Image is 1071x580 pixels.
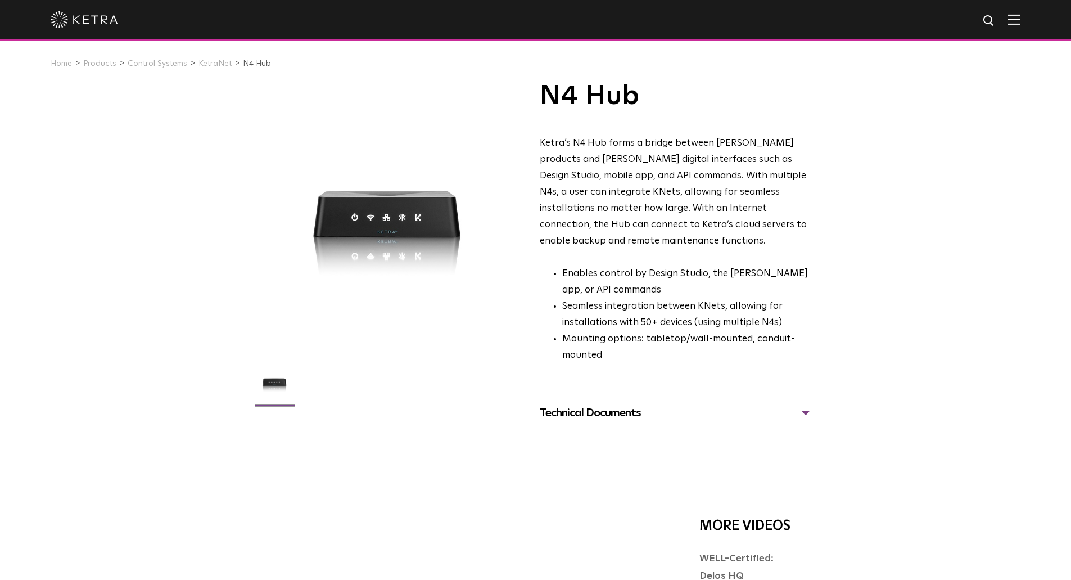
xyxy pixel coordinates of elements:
span: Ketra’s N4 Hub forms a bridge between [PERSON_NAME] products and [PERSON_NAME] digital interfaces... [540,138,807,245]
a: KetraNet [198,60,232,68]
img: N4 Hub [253,361,296,412]
a: Products [83,60,116,68]
li: Seamless integration between KNets, allowing for installations with 50+ devices (using multiple N4s) [562,299,814,331]
img: Hamburger%20Nav.svg [1008,14,1020,25]
a: Control Systems [128,60,187,68]
img: ketra-logo-2019-white [51,11,118,28]
li: Enables control by Design Studio, the [PERSON_NAME] app, or API commands [562,266,814,299]
div: Technical Documents [540,404,814,422]
a: Home [51,60,72,68]
h1: N4 Hub [540,82,814,110]
img: search icon [982,14,996,28]
a: N4 Hub [243,60,271,68]
li: Mounting options: tabletop/wall-mounted, conduit-mounted [562,331,814,364]
div: More Videos [699,512,800,539]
